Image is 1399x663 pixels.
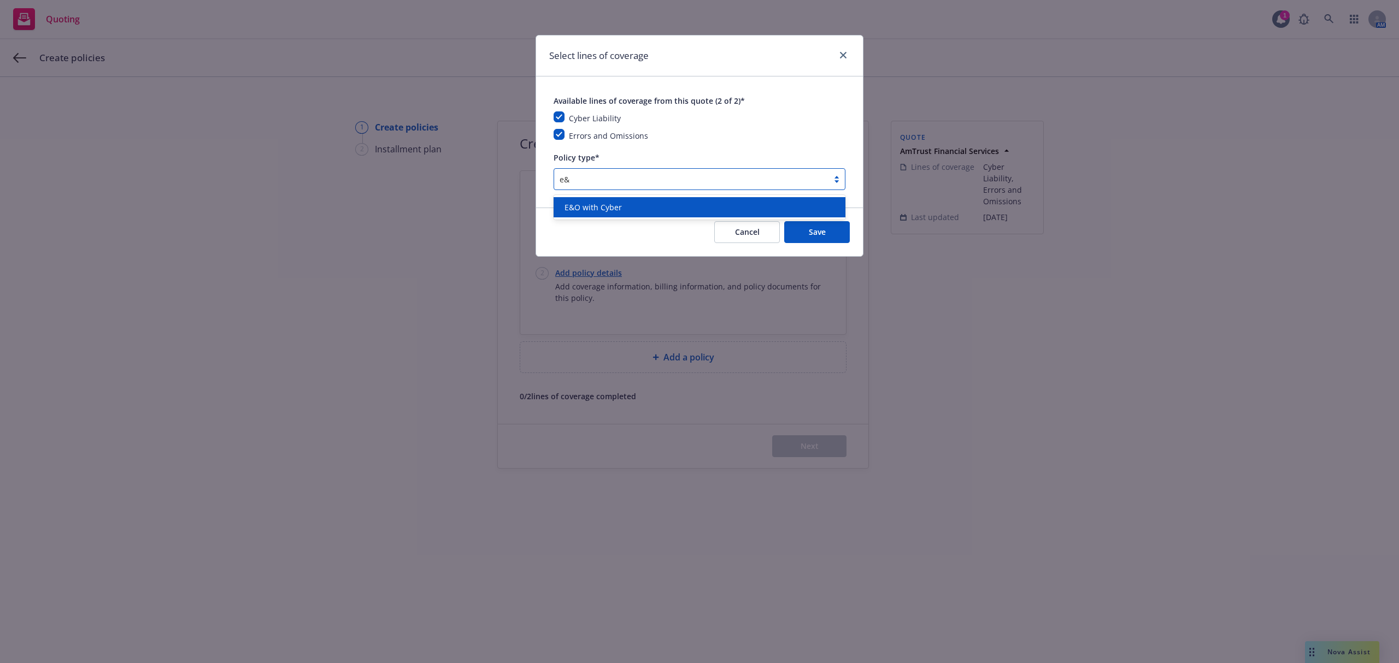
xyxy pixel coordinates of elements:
span: Save [809,227,826,237]
span: Errors and Omissions [569,131,648,141]
span: Cancel [735,227,760,237]
span: Policy type* [554,152,599,163]
button: Cancel [714,221,780,243]
span: Cyber Liability [569,113,621,123]
span: Available lines of coverage from this quote (2 of 2)* [554,96,745,106]
button: Save [784,221,850,243]
span: E&O with Cyber [565,202,622,213]
h1: Select lines of coverage [549,49,649,63]
a: close [837,49,850,62]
